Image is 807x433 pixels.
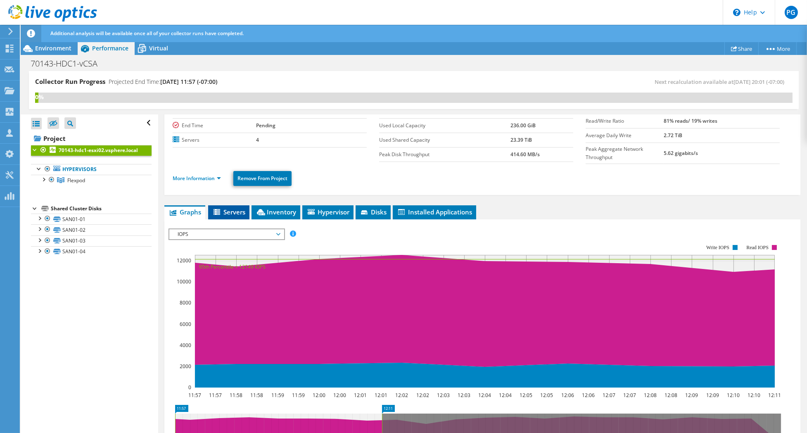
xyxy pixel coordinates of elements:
[665,392,678,399] text: 12:08
[50,30,244,37] span: Additional analysis will be available once all of your collector runs have completed.
[499,392,512,399] text: 12:04
[510,136,532,143] b: 23.39 TiB
[272,392,285,399] text: 11:59
[59,147,138,154] b: 70143-hdc1-esxi02.vsphere.local
[31,246,152,257] a: SAN01-04
[109,77,217,86] h4: Projected End Time:
[180,342,191,349] text: 4000
[479,392,491,399] text: 12:04
[31,214,152,224] a: SAN01-01
[520,392,533,399] text: 12:05
[785,6,798,19] span: PG
[177,257,191,264] text: 12000
[173,175,221,182] a: More Information
[199,263,266,270] text: 95th Percentile = 12149 IOPS
[149,44,168,52] span: Virtual
[169,208,201,216] span: Graphs
[292,392,305,399] text: 11:59
[173,121,256,130] label: End Time
[397,208,472,216] span: Installed Applications
[510,122,536,129] b: 236.00 GiB
[664,117,717,124] b: 81% reads/ 19% writes
[603,392,616,399] text: 12:07
[313,392,326,399] text: 12:00
[173,229,280,239] span: IOPS
[35,44,71,52] span: Environment
[582,392,595,399] text: 12:06
[655,78,788,86] span: Next recalculation available at
[92,44,128,52] span: Performance
[748,392,761,399] text: 12:10
[31,236,152,246] a: SAN01-03
[379,136,510,144] label: Used Shared Capacity
[256,136,259,143] b: 4
[67,177,85,184] span: Flexpod
[724,42,759,55] a: Share
[31,145,152,156] a: 70143-hdc1-esxi02.vsphere.local
[173,136,256,144] label: Servers
[624,392,636,399] text: 12:07
[396,392,408,399] text: 12:02
[334,392,347,399] text: 12:00
[586,131,664,140] label: Average Daily Write
[27,59,110,68] h1: 70143-HDC1-vCSA
[706,245,729,250] text: Write IOPS
[758,42,797,55] a: More
[417,392,430,399] text: 12:02
[733,9,741,16] svg: \n
[180,299,191,306] text: 8000
[707,392,719,399] text: 12:09
[664,150,698,157] b: 5.62 gigabits/s
[769,392,781,399] text: 12:11
[458,392,471,399] text: 12:03
[375,392,388,399] text: 12:01
[747,245,769,250] text: Read IOPS
[360,208,387,216] span: Disks
[180,363,191,370] text: 2000
[233,171,292,186] a: Remove From Project
[35,93,38,102] div: 0%
[541,392,553,399] text: 12:05
[586,117,664,125] label: Read/Write Ratio
[437,392,450,399] text: 12:03
[31,132,152,145] a: Project
[510,151,540,158] b: 414.60 MB/s
[256,208,296,216] span: Inventory
[188,384,191,391] text: 0
[31,175,152,186] a: Flexpod
[209,392,222,399] text: 11:57
[180,321,191,328] text: 6000
[354,392,367,399] text: 12:01
[256,122,276,129] b: Pending
[686,392,698,399] text: 12:09
[189,392,202,399] text: 11:57
[379,121,510,130] label: Used Local Capacity
[251,392,263,399] text: 11:58
[230,392,243,399] text: 11:58
[664,132,682,139] b: 2.72 TiB
[562,392,574,399] text: 12:06
[31,164,152,175] a: Hypervisors
[177,278,191,285] text: 10000
[31,224,152,235] a: SAN01-02
[51,204,152,214] div: Shared Cluster Disks
[586,145,664,162] label: Peak Aggregate Network Throughput
[212,208,245,216] span: Servers
[727,392,740,399] text: 12:10
[160,78,217,86] span: [DATE] 11:57 (-07:00)
[306,208,349,216] span: Hypervisor
[379,150,510,159] label: Peak Disk Throughput
[733,78,784,86] span: [DATE] 20:01 (-07:00)
[644,392,657,399] text: 12:08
